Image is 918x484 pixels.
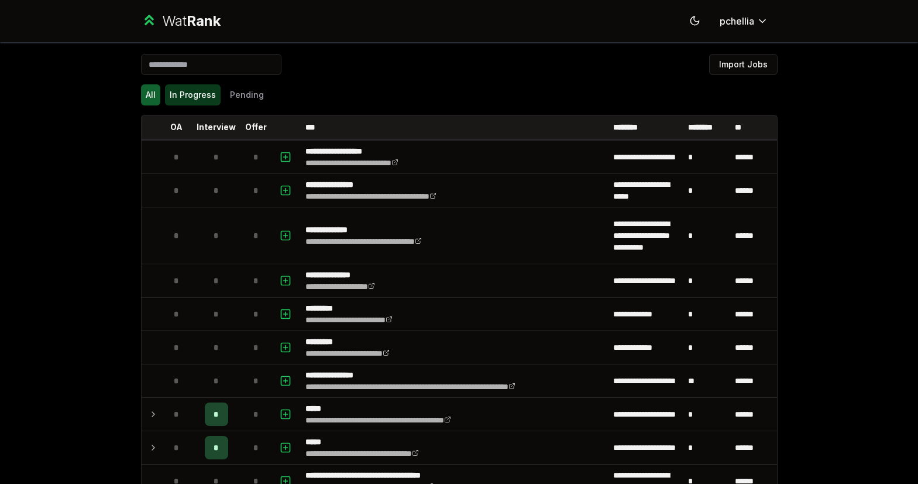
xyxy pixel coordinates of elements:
[141,84,160,105] button: All
[141,12,221,30] a: WatRank
[709,54,778,75] button: Import Jobs
[162,12,221,30] div: Wat
[187,12,221,29] span: Rank
[710,11,778,32] button: pchellia
[245,121,267,133] p: Offer
[720,14,754,28] span: pchellia
[165,84,221,105] button: In Progress
[197,121,236,133] p: Interview
[225,84,269,105] button: Pending
[170,121,183,133] p: OA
